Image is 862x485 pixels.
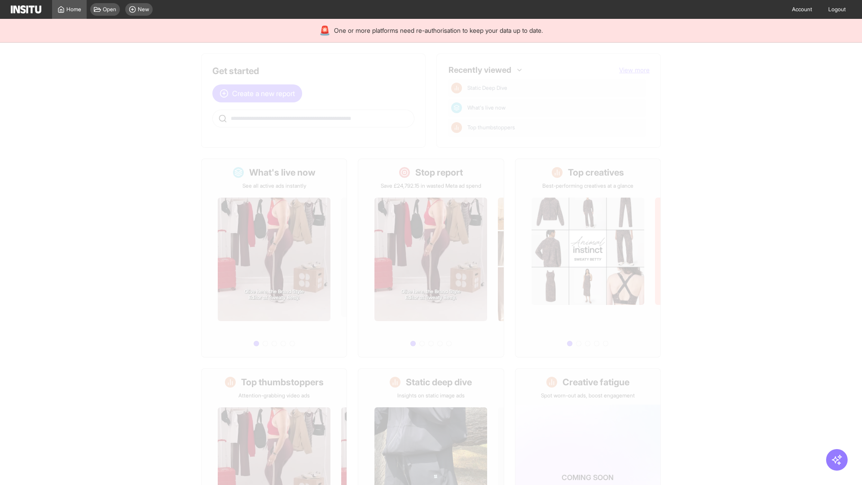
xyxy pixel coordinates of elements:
[334,26,543,35] span: One or more platforms need re-authorisation to keep your data up to date.
[11,5,41,13] img: Logo
[103,6,116,13] span: Open
[66,6,81,13] span: Home
[319,24,330,37] div: 🚨
[138,6,149,13] span: New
